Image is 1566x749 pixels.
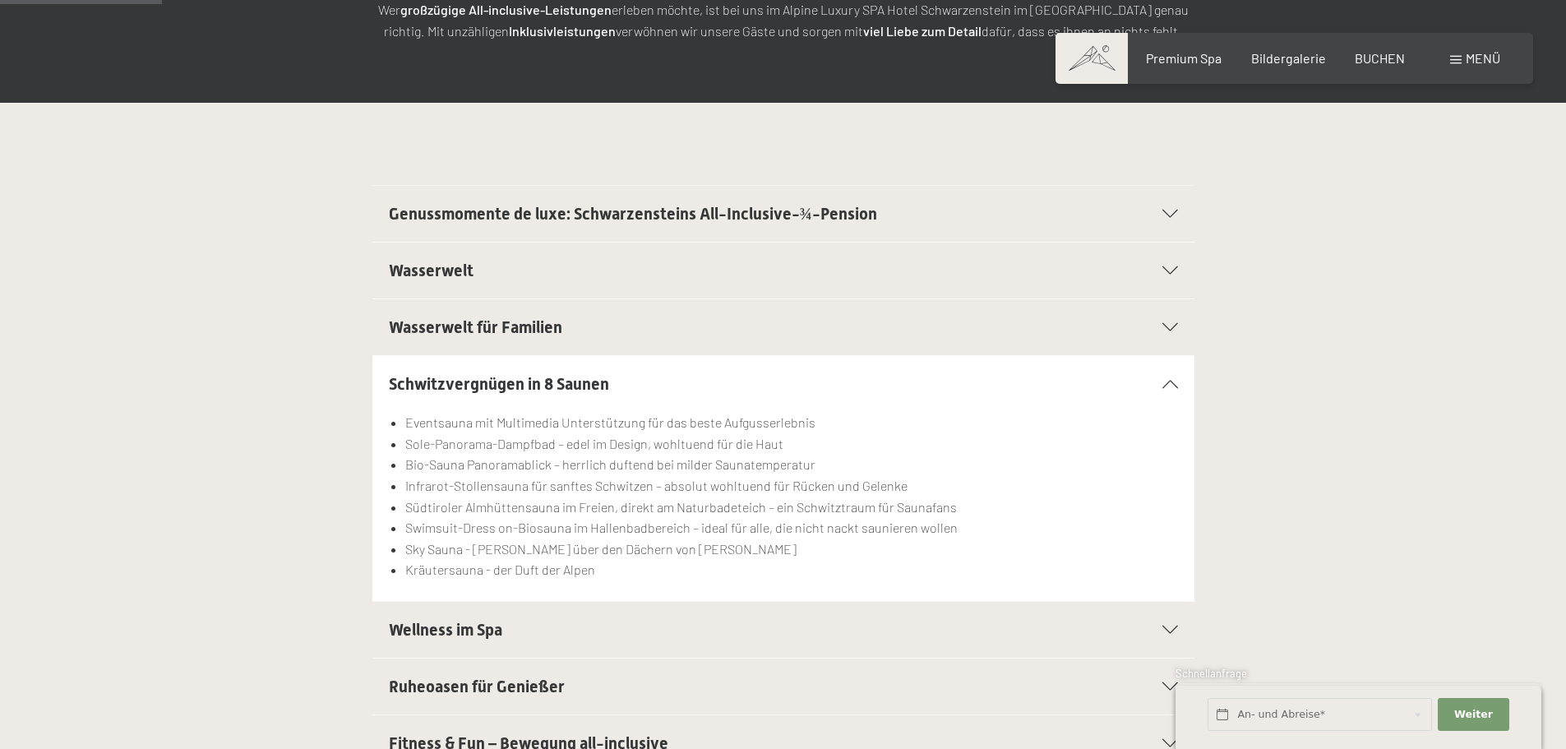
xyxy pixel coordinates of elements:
strong: viel Liebe zum Detail [863,23,982,39]
li: Eventsauna mit Multimedia Unterstützung für das beste Aufgusserlebnis [405,412,1177,433]
button: Weiter [1438,698,1508,732]
li: Südtiroler Almhüttensauna im Freien, direkt am Naturbadeteich – ein Schwitztraum für Saunafans [405,497,1177,518]
span: Schnellanfrage [1176,667,1247,680]
a: Bildergalerie [1251,50,1326,66]
li: Bio-Sauna Panoramablick – herrlich duftend bei milder Saunatemperatur [405,454,1177,475]
a: Premium Spa [1146,50,1222,66]
span: Wasserwelt für Familien [389,317,562,337]
strong: Inklusivleistungen [509,23,616,39]
strong: großzügige All-inclusive-Leistungen [400,2,612,17]
span: Wasserwelt [389,261,473,280]
li: Kräutersauna - der Duft der Alpen [405,559,1177,580]
span: Wellness im Spa [389,620,502,640]
li: Sole-Panorama-Dampfbad – edel im Design, wohltuend für die Haut [405,433,1177,455]
li: Infrarot-Stollensauna für sanftes Schwitzen – absolut wohltuend für Rücken und Gelenke [405,475,1177,497]
span: Schwitzvergnügen in 8 Saunen [389,374,609,394]
span: Weiter [1454,707,1493,722]
span: Menü [1466,50,1500,66]
li: Swimsuit-Dress on-Biosauna im Hallenbadbereich – ideal für alle, die nicht nackt saunieren wollen [405,517,1177,539]
span: Ruheoasen für Genießer [389,677,565,696]
li: Sky Sauna - [PERSON_NAME] über den Dächern von [PERSON_NAME] [405,539,1177,560]
a: BUCHEN [1355,50,1405,66]
span: Genussmomente de luxe: Schwarzensteins All-Inclusive-¾-Pension [389,204,877,224]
